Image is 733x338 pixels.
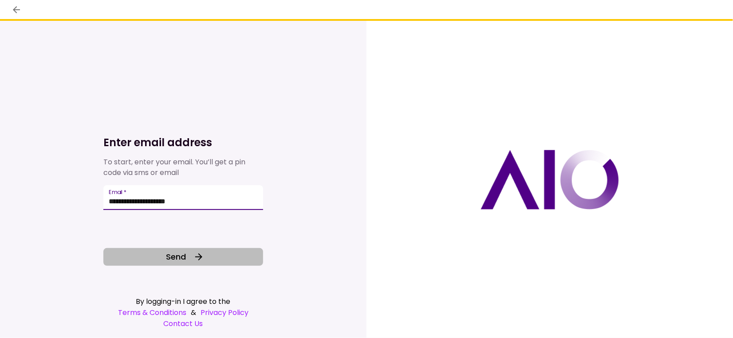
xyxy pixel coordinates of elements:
[481,150,619,210] img: AIO logo
[103,248,263,266] button: Send
[118,307,186,318] a: Terms & Conditions
[103,157,263,178] div: To start, enter your email. You’ll get a pin code via sms or email
[103,296,263,307] div: By logging-in I agree to the
[201,307,248,318] a: Privacy Policy
[109,188,126,196] label: Email
[166,251,186,263] span: Send
[103,307,263,318] div: &
[103,318,263,329] a: Contact Us
[9,2,24,17] button: back
[103,136,263,150] h1: Enter email address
